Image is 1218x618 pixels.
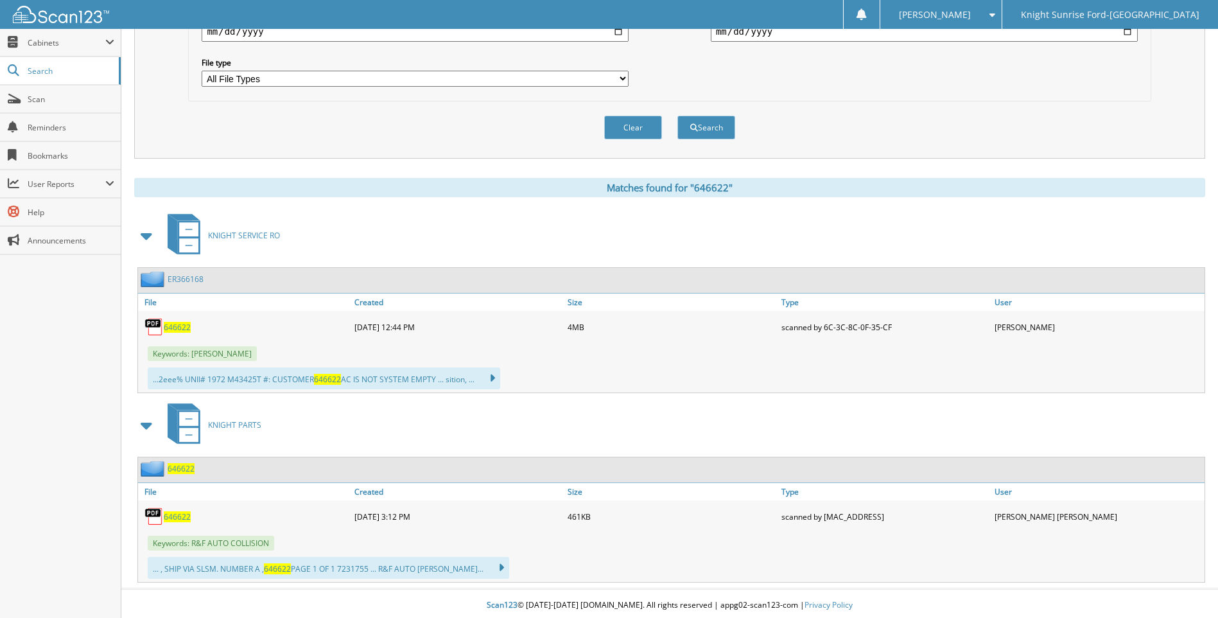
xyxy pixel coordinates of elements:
img: PDF.png [144,507,164,526]
input: end [711,21,1138,42]
span: 646622 [314,374,341,385]
a: Privacy Policy [805,599,853,610]
span: KNIGHT PARTS [208,419,261,430]
div: ...2eee% UNII# 1972 M43425T #: CUSTOMER AC IS NOT SYSTEM EMPTY ... sition, ... [148,367,500,389]
span: Knight Sunrise Ford-[GEOGRAPHIC_DATA] [1021,11,1199,19]
a: User [991,294,1205,311]
span: Help [28,207,114,218]
span: User Reports [28,179,105,190]
a: KNIGHT SERVICE RO [160,210,280,261]
a: Size [564,294,778,311]
div: scanned by 6C-3C-8C-0F-35-CF [778,314,991,340]
span: Reminders [28,122,114,133]
span: Scan [28,94,114,105]
label: File type [202,57,629,68]
div: [PERSON_NAME] [PERSON_NAME] [991,504,1205,529]
a: KNIGHT PARTS [160,400,261,450]
span: [PERSON_NAME] [899,11,971,19]
span: Search [28,66,112,76]
div: scanned by [MAC_ADDRESS] [778,504,991,529]
span: Announcements [28,235,114,246]
a: ER366168 [168,274,204,285]
div: Matches found for "646622" [134,178,1205,197]
a: Created [351,294,564,311]
input: start [202,21,629,42]
img: PDF.png [144,317,164,337]
div: ... , SHIP VIA SLSM. NUMBER A , PAGE 1 OF 1 7231755 ... R&F AUTO [PERSON_NAME]... [148,557,509,579]
span: Cabinets [28,37,105,48]
span: Keywords: [PERSON_NAME] [148,346,257,361]
a: 646622 [164,511,191,522]
div: 461KB [564,504,778,529]
button: Search [677,116,735,139]
a: Type [778,483,991,500]
div: [PERSON_NAME] [991,314,1205,340]
iframe: Chat Widget [1154,556,1218,618]
a: File [138,294,351,311]
span: Keywords: R&F AUTO COLLISION [148,536,274,551]
span: Bookmarks [28,150,114,161]
span: KNIGHT SERVICE RO [208,230,280,241]
img: scan123-logo-white.svg [13,6,109,23]
div: [DATE] 12:44 PM [351,314,564,340]
div: 4MB [564,314,778,340]
a: Type [778,294,991,311]
span: Scan123 [487,599,518,610]
span: 646622 [264,563,291,574]
a: 646622 [168,463,195,474]
button: Clear [604,116,662,139]
div: [DATE] 3:12 PM [351,504,564,529]
a: Size [564,483,778,500]
a: 646622 [164,322,191,333]
img: folder2.png [141,461,168,477]
img: folder2.png [141,271,168,287]
a: Created [351,483,564,500]
a: File [138,483,351,500]
a: User [991,483,1205,500]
